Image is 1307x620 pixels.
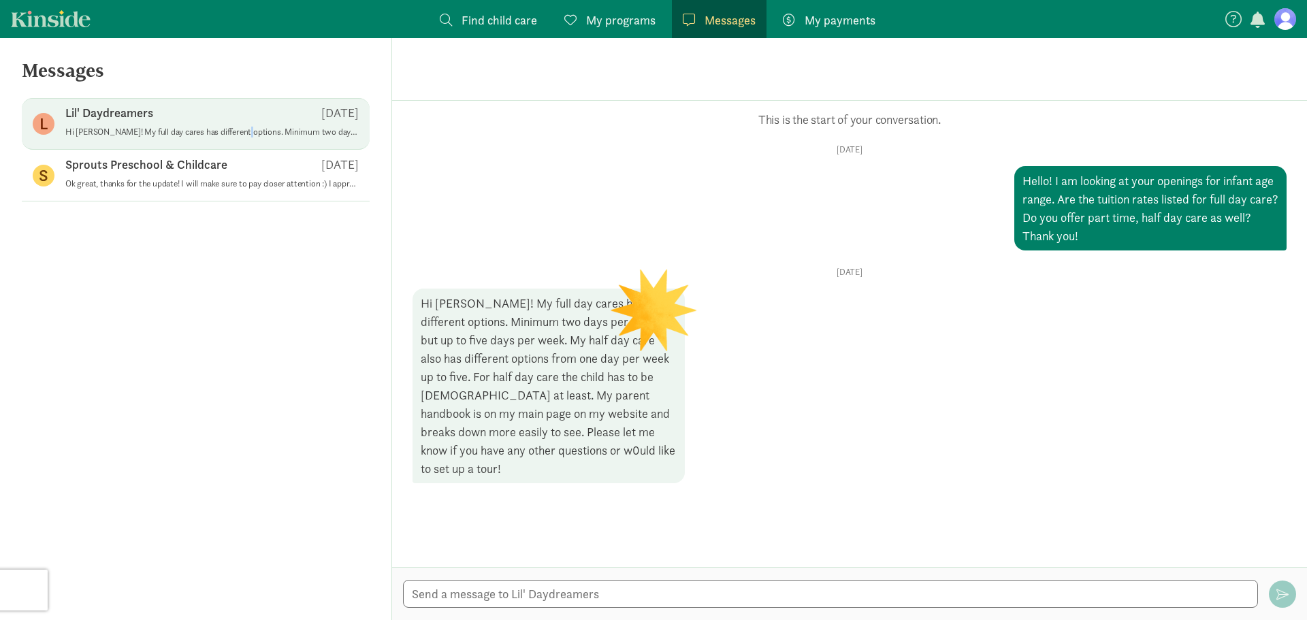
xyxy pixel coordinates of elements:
[65,127,359,137] p: Hi [PERSON_NAME]! My full day cares has different options. Minimum two days per week, but up to f...
[413,112,1287,128] p: This is the start of your conversation.
[33,165,54,186] figure: S
[805,11,875,29] span: My payments
[65,178,359,189] p: Ok great, thanks for the update! I will make sure to pay closer attention :) I appreciate all you...
[321,105,359,121] p: [DATE]
[413,289,685,483] div: Hi [PERSON_NAME]! My full day cares has different options. Minimum two days per week, but up to f...
[413,267,1287,278] p: [DATE]
[11,10,91,27] a: Kinside
[33,113,54,135] figure: L
[1014,166,1287,250] div: Hello! I am looking at your openings for infant age range. Are the tuition rates listed for full ...
[462,11,537,29] span: Find child care
[321,157,359,173] p: [DATE]
[586,11,656,29] span: My programs
[65,105,153,121] p: Lil' Daydreamers
[705,11,756,29] span: Messages
[413,144,1287,155] p: [DATE]
[65,157,227,173] p: Sprouts Preschool & Childcare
